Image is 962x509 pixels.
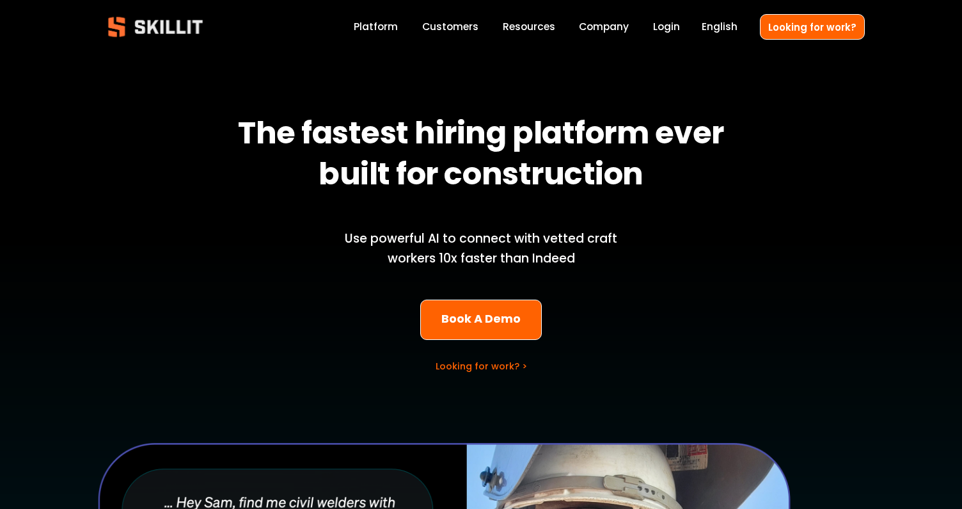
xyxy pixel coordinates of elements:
span: Resources [503,19,555,34]
a: Looking for work? > [436,360,527,373]
p: Use powerful AI to connect with vetted craft workers 10x faster than Indeed [323,229,639,268]
a: Book A Demo [420,300,542,340]
span: English [702,19,737,34]
a: Company [579,19,629,36]
img: Skillit [97,8,214,46]
a: Platform [354,19,398,36]
a: Looking for work? [760,14,865,39]
a: folder dropdown [503,19,555,36]
strong: The fastest hiring platform ever built for construction [238,109,730,203]
div: language picker [702,19,737,36]
a: Customers [422,19,478,36]
a: Login [653,19,680,36]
